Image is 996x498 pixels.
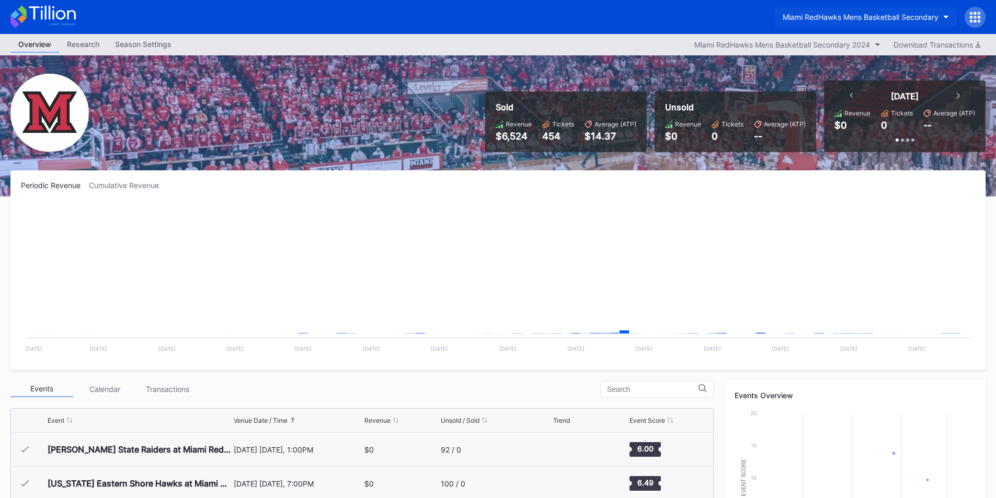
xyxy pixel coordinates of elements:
[891,109,913,117] div: Tickets
[553,436,585,462] svg: Chart title
[844,109,871,117] div: Revenue
[59,37,107,53] a: Research
[675,120,701,128] div: Revenue
[637,478,653,487] text: 6.49
[496,102,636,112] div: Sold
[48,444,231,455] div: [PERSON_NAME] State Raiders at Miami RedHawks Mens Basketball
[10,74,89,152] img: Miami_RedHawks_Mens_Basketball_Secondary.png
[499,345,517,352] text: [DATE]
[553,416,570,424] div: Trend
[585,131,636,142] div: $14.37
[840,345,857,352] text: [DATE]
[775,7,957,27] button: Miami RedHawks Mens Basketball Secondary
[21,203,975,360] svg: Chart title
[751,474,757,481] text: 10
[364,416,391,424] div: Revenue
[750,410,757,416] text: 20
[908,345,925,352] text: [DATE]
[637,444,653,453] text: 6.00
[712,131,743,142] div: 0
[136,381,199,397] div: Transactions
[107,37,179,52] div: Season Settings
[751,442,757,448] text: 15
[431,345,448,352] text: [DATE]
[25,345,42,352] text: [DATE]
[933,109,975,117] div: Average (ATP)
[834,120,847,131] div: $0
[888,38,986,52] button: Download Transactions
[553,470,585,496] svg: Chart title
[441,479,465,488] div: 100 / 0
[607,385,699,393] input: Search
[635,345,652,352] text: [DATE]
[891,91,919,101] div: [DATE]
[594,120,636,128] div: Average (ATP)
[363,345,380,352] text: [DATE]
[689,38,886,52] button: Miami RedHawks Mens Basketball Secondary 2024
[704,345,721,352] text: [DATE]
[552,120,574,128] div: Tickets
[158,345,176,352] text: [DATE]
[506,120,532,128] div: Revenue
[542,131,574,142] div: 454
[73,381,136,397] div: Calendar
[294,345,312,352] text: [DATE]
[694,40,870,49] div: Miami RedHawks Mens Basketball Secondary 2024
[496,131,532,142] div: $6,524
[90,345,107,352] text: [DATE]
[234,479,362,488] div: [DATE] [DATE], 7:00PM
[665,102,806,112] div: Unsold
[722,120,743,128] div: Tickets
[226,345,244,352] text: [DATE]
[741,459,747,496] text: Event Score
[364,445,374,454] div: $0
[881,120,887,131] div: 0
[923,120,932,131] div: --
[107,37,179,53] a: Season Settings
[441,416,479,424] div: Unsold / Sold
[764,120,806,128] div: Average (ATP)
[234,416,288,424] div: Venue Date / Time
[59,37,107,52] div: Research
[89,181,167,190] div: Cumulative Revenue
[48,478,231,489] div: [US_STATE] Eastern Shore Hawks at Miami RedHawks Mens Basketball
[629,416,665,424] div: Event Score
[10,37,59,53] a: Overview
[567,345,585,352] text: [DATE]
[441,445,461,454] div: 92 / 0
[364,479,374,488] div: $0
[754,131,806,142] div: --
[735,391,975,400] div: Events Overview
[10,381,73,397] div: Events
[48,416,64,424] div: Event
[21,181,89,190] div: Periodic Revenue
[234,445,362,454] div: [DATE] [DATE], 1:00PM
[772,345,789,352] text: [DATE]
[665,131,701,142] div: $0
[894,40,980,49] div: Download Transactions
[783,13,938,21] div: Miami RedHawks Mens Basketball Secondary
